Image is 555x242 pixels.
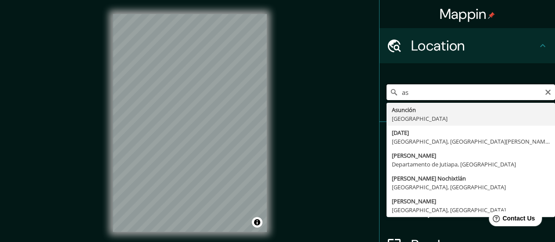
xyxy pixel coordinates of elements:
div: Asunción [392,105,550,114]
button: Toggle attribution [252,217,262,228]
div: [DATE] [392,128,550,137]
button: Clear [544,87,551,96]
iframe: Help widget launcher [477,208,545,232]
div: [GEOGRAPHIC_DATA] [392,114,550,123]
div: Departamento de Jutiapa, [GEOGRAPHIC_DATA] [392,160,550,169]
h4: Location [411,37,537,54]
div: [PERSON_NAME] [392,197,550,206]
div: [PERSON_NAME] [392,151,550,160]
div: [GEOGRAPHIC_DATA], [GEOGRAPHIC_DATA][PERSON_NAME], [GEOGRAPHIC_DATA] [392,137,550,146]
input: Pick your city or area [387,84,555,100]
img: pin-icon.png [488,12,495,19]
div: Layout [380,192,555,228]
div: Pins [380,122,555,157]
div: [GEOGRAPHIC_DATA], [GEOGRAPHIC_DATA] [392,206,550,214]
h4: Layout [411,201,537,219]
h4: Mappin [440,5,495,23]
canvas: Map [113,14,267,232]
div: [GEOGRAPHIC_DATA], [GEOGRAPHIC_DATA] [392,183,550,191]
div: Location [380,28,555,63]
div: Style [380,157,555,192]
div: [PERSON_NAME] Nochixtlán [392,174,550,183]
